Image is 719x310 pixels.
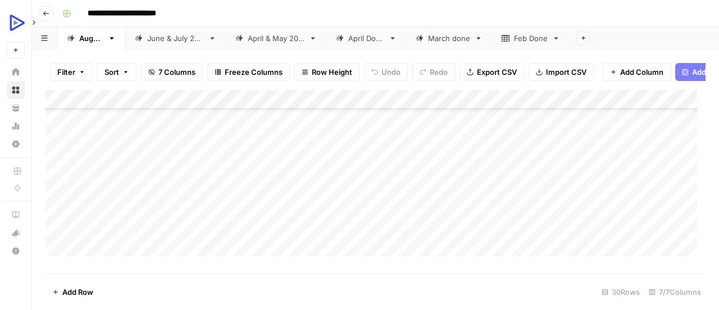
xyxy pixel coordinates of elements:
a: March done [406,27,492,50]
a: Settings [7,135,25,153]
button: Undo [364,63,408,81]
span: Add Row [62,286,93,298]
div: April Done [348,33,384,44]
span: 7 Columns [158,66,195,78]
a: Browse [7,81,25,99]
button: Filter [50,63,93,81]
span: Import CSV [546,66,586,78]
span: Row Height [312,66,352,78]
a: Usage [7,117,25,135]
button: Workspace: OpenReplay [7,9,25,37]
span: Freeze Columns [225,66,283,78]
span: Undo [381,66,401,78]
a: April Done [326,27,406,50]
button: 7 Columns [141,63,203,81]
a: Home [7,63,25,81]
button: Freeze Columns [207,63,290,81]
div: 30 Rows [597,283,644,301]
button: Help + Support [7,242,25,260]
div: [DATE] & [DATE] [248,33,304,44]
button: Export CSV [459,63,524,81]
a: AirOps Academy [7,206,25,224]
button: Add Row [45,283,100,301]
div: March done [428,33,470,44]
a: Feb Done [492,27,570,50]
div: 7/7 Columns [644,283,706,301]
a: Your Data [7,99,25,117]
button: Redo [412,63,455,81]
button: Row Height [294,63,359,81]
span: Sort [104,66,119,78]
span: Redo [430,66,448,78]
div: Feb Done [514,33,548,44]
button: What's new? [7,224,25,242]
button: Sort [97,63,136,81]
a: [DATE] [57,27,125,50]
img: OpenReplay Logo [7,13,27,33]
button: Add Column [603,63,671,81]
button: Import CSV [529,63,594,81]
a: [DATE] & [DATE] [125,27,226,50]
span: Filter [57,66,75,78]
span: Export CSV [477,66,517,78]
div: What's new? [7,224,24,241]
div: [DATE] & [DATE] [147,33,204,44]
div: [DATE] [79,33,103,44]
a: [DATE] & [DATE] [226,27,326,50]
span: Add Column [620,66,663,78]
